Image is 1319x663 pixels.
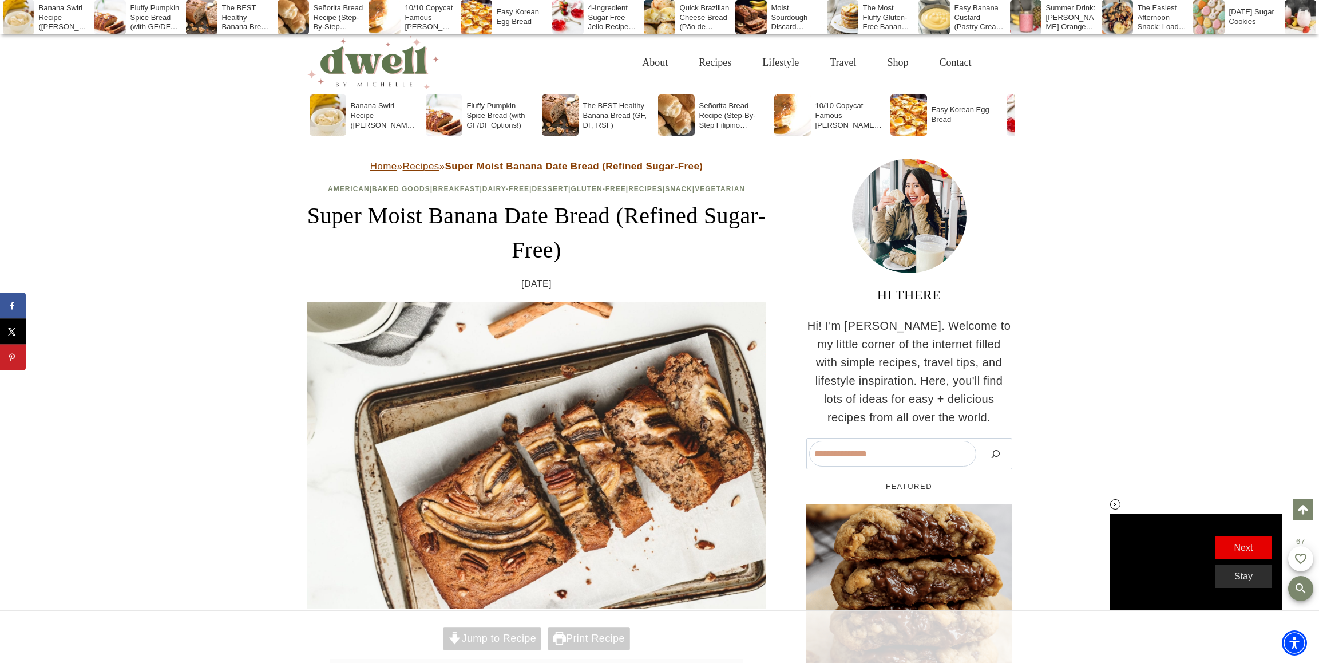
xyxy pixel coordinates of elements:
[806,285,1012,305] h3: HI THERE
[482,185,529,193] a: Dairy-Free
[1234,543,1253,552] span: next
[307,199,766,267] h1: Super Moist Banana Date Bread (Refined Sugar-Free)
[924,44,987,81] a: Contact
[806,317,1012,427] p: Hi! I'm [PERSON_NAME]. Welcome to my little corner of the internet filled with simple recipes, tr...
[521,277,552,291] time: [DATE]
[445,161,703,172] strong: Super Moist Banana Date Bread (Refined Sugar-Free)
[402,161,439,172] a: Recipes
[872,44,924,81] a: Shop
[451,611,868,663] iframe: Advertisement
[1234,571,1253,581] span: stay
[1282,630,1307,656] div: Accessibility Menu
[806,481,1012,492] h5: FEATURED
[328,185,745,193] span: | | | | | | | |
[571,185,625,193] a: Gluten-Free
[372,185,430,193] a: Baked Goods
[665,185,692,193] a: Snack
[1293,499,1313,520] a: Scroll to top
[307,36,439,89] img: DWELL by michelle
[627,44,683,81] a: About
[328,185,370,193] a: American
[370,161,397,172] a: Home
[370,161,703,172] span: » »
[433,185,480,193] a: Breakfast
[627,44,987,81] nav: Primary Navigation
[747,44,814,81] a: Lifestyle
[628,185,663,193] a: Recipes
[307,302,766,609] img: sliced banana bread walnuts dates
[695,185,745,193] a: Vegetarian
[532,185,568,193] a: Dessert
[683,44,747,81] a: Recipes
[814,44,872,81] a: Travel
